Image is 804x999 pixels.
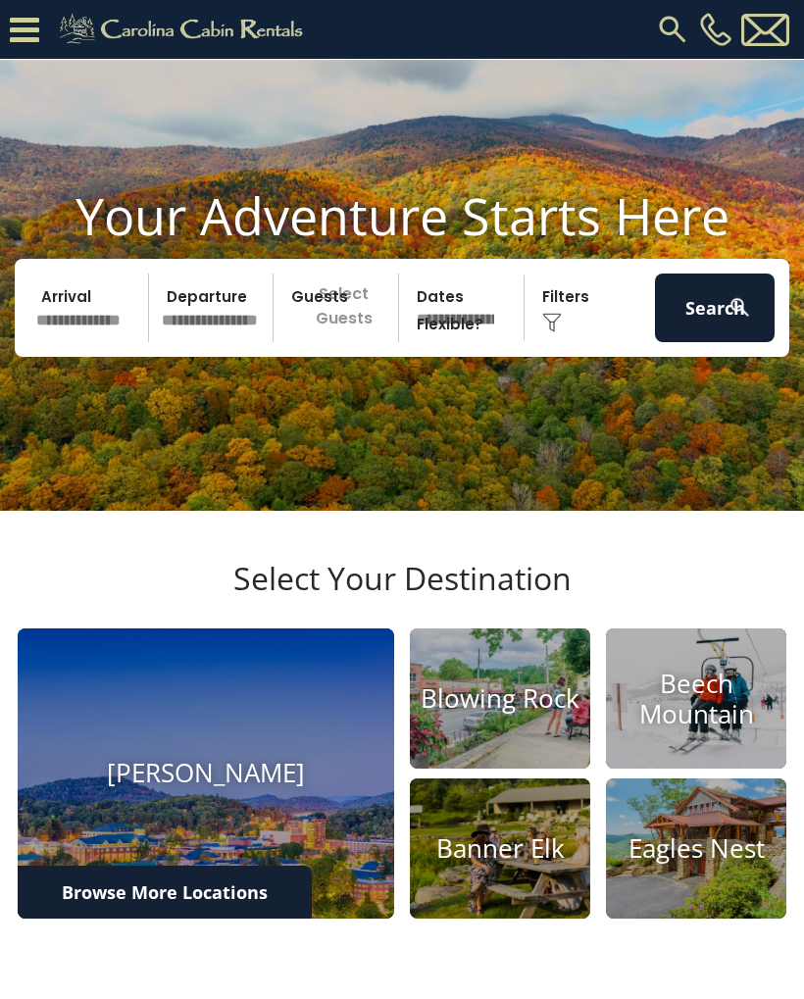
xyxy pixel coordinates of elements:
img: filter--v1.png [542,313,562,332]
h4: Banner Elk [410,833,590,864]
a: Beech Mountain [606,628,786,769]
a: Browse More Locations [18,866,312,919]
img: search-regular.svg [655,12,690,47]
a: Blowing Rock [410,628,590,769]
h4: Beech Mountain [606,668,786,728]
h1: Your Adventure Starts Here [15,185,789,246]
a: [PHONE_NUMBER] [695,13,736,46]
h4: Eagles Nest [606,833,786,864]
p: Select Guests [279,274,398,342]
h4: Blowing Rock [410,683,590,714]
a: Banner Elk [410,778,590,919]
a: [PERSON_NAME] [18,628,394,919]
img: search-regular-white.png [728,295,752,320]
h3: Select Your Destination [15,560,789,628]
a: Eagles Nest [606,778,786,919]
button: Search [655,274,775,342]
h4: [PERSON_NAME] [18,758,394,788]
img: Khaki-logo.png [49,10,320,49]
